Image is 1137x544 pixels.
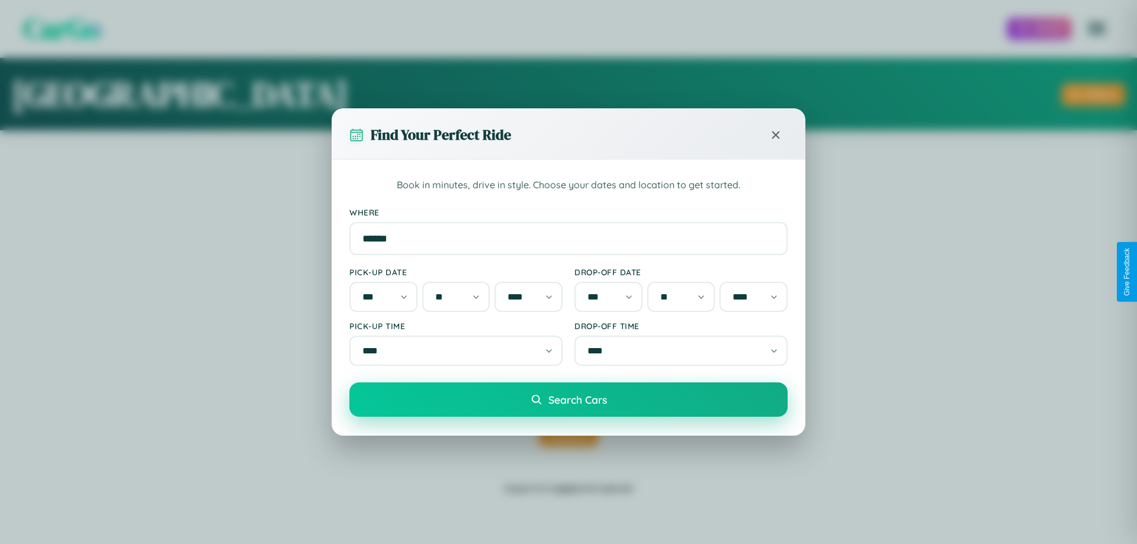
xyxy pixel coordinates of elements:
[349,207,788,217] label: Where
[349,321,563,331] label: Pick-up Time
[574,321,788,331] label: Drop-off Time
[371,125,511,144] h3: Find Your Perfect Ride
[574,267,788,277] label: Drop-off Date
[349,382,788,417] button: Search Cars
[349,267,563,277] label: Pick-up Date
[548,393,607,406] span: Search Cars
[349,178,788,193] p: Book in minutes, drive in style. Choose your dates and location to get started.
